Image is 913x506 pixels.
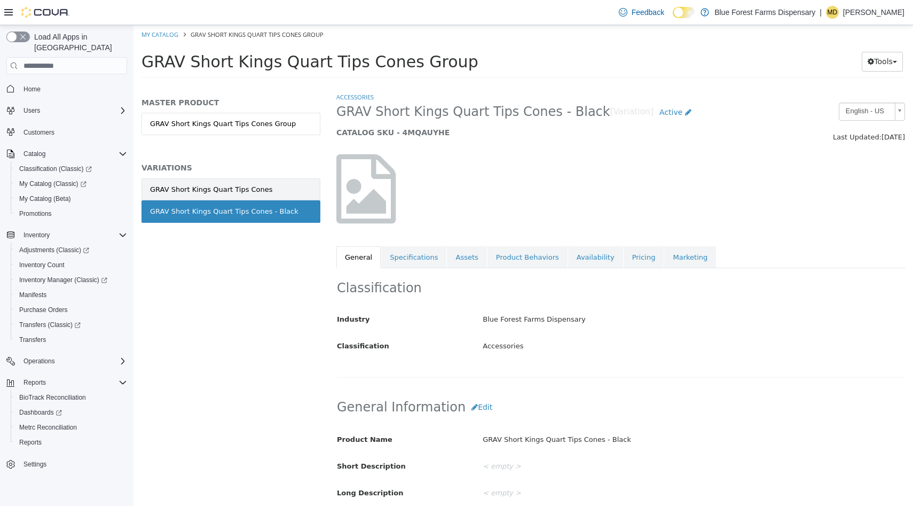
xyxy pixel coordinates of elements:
span: [DATE] [748,108,772,116]
span: Short Description [203,437,272,445]
span: Reports [15,436,127,449]
span: Customers [23,128,54,137]
a: My Catalog (Beta) [15,192,75,205]
span: Feedback [632,7,664,18]
span: Dark Mode [673,18,673,19]
span: Inventory Manager (Classic) [15,274,127,286]
a: Pricing [490,221,531,244]
a: Transfers [15,333,50,346]
span: BioTrack Reconciliation [19,393,86,402]
a: Adjustments (Classic) [11,243,131,258]
span: Transfers [15,333,127,346]
a: Home [19,83,45,96]
button: Purchase Orders [11,302,131,317]
a: GRAV Short Kings Quart Tips Cones Group [8,88,187,110]
button: Customers [2,124,131,140]
a: Availability [435,221,490,244]
span: Inventory Manager (Classic) [19,276,107,284]
a: Customers [19,126,59,139]
button: Settings [2,456,131,472]
span: Inventory [23,231,50,239]
p: | [820,6,822,19]
button: Inventory Count [11,258,131,273]
a: English - US [705,77,772,96]
button: Users [19,104,44,117]
button: Promotions [11,206,131,221]
a: Product Behaviors [354,221,434,244]
span: Classification [203,317,256,325]
a: Dashboards [11,405,131,420]
button: Operations [19,355,59,368]
small: [Variation] [477,83,520,91]
a: Manifests [15,289,51,301]
span: Settings [19,457,127,471]
input: Dark Mode [673,7,695,18]
a: Accessories [203,68,240,76]
a: Marketing [531,221,583,244]
span: Catalog [23,150,45,158]
span: Home [19,82,127,95]
a: Promotions [15,207,56,220]
span: Active [526,83,549,91]
button: Manifests [11,287,131,302]
nav: Complex example [6,76,127,500]
h5: VARIATIONS [8,138,187,147]
div: GRAV Short Kings Quart Tips Cones - Black [17,181,165,192]
a: My Catalog (Classic) [11,176,131,191]
button: Tools [728,27,769,46]
span: Promotions [15,207,127,220]
span: Reports [19,376,127,389]
span: Transfers (Classic) [19,321,81,329]
a: Adjustments (Classic) [15,244,93,256]
h5: MASTER PRODUCT [8,73,187,82]
span: Last Updated: [699,108,748,116]
span: GRAV Short Kings Quart Tips Cones - Black [203,79,477,95]
button: My Catalog (Beta) [11,191,131,206]
a: Dashboards [15,406,66,419]
span: BioTrack Reconciliation [15,391,127,404]
span: Classification (Classic) [19,165,92,173]
span: Reports [19,438,42,447]
h2: Classification [203,255,771,271]
span: Users [19,104,127,117]
div: < empty > [341,432,779,451]
span: Users [23,106,40,115]
iframe: To enrich screen reader interactions, please activate Accessibility in Grammarly extension settings [133,25,913,506]
div: Accessories [341,312,779,331]
span: Inventory Count [15,259,127,271]
button: Metrc Reconciliation [11,420,131,435]
a: Classification (Classic) [15,162,96,175]
h5: CATALOG SKU - 4MQAUYHE [203,103,625,112]
button: Inventory [19,229,54,242]
a: Specifications [248,221,313,244]
button: Transfers [11,332,131,347]
span: Metrc Reconciliation [19,423,77,432]
div: < empty > [341,459,779,478]
button: Reports [11,435,131,450]
button: Edit [332,372,365,392]
span: Classification (Classic) [15,162,127,175]
span: My Catalog (Beta) [19,194,71,203]
span: My Catalog (Classic) [19,180,86,188]
span: Industry [203,290,237,298]
span: English - US [706,78,757,95]
span: Operations [19,355,127,368]
span: Transfers (Classic) [15,318,127,331]
span: Purchase Orders [19,306,68,314]
h2: General Information [203,372,771,392]
a: Settings [19,458,51,471]
button: Operations [2,354,131,369]
span: Transfers [19,336,46,344]
button: Catalog [19,147,50,160]
a: Feedback [615,2,668,23]
span: Customers [19,126,127,139]
p: [PERSON_NAME] [843,6,904,19]
a: Transfers (Classic) [11,317,131,332]
span: Inventory Count [19,261,65,269]
a: Purchase Orders [15,303,72,316]
span: Metrc Reconciliation [15,421,127,434]
span: Catalog [19,147,127,160]
span: Dashboards [15,406,127,419]
img: Cova [21,7,69,18]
